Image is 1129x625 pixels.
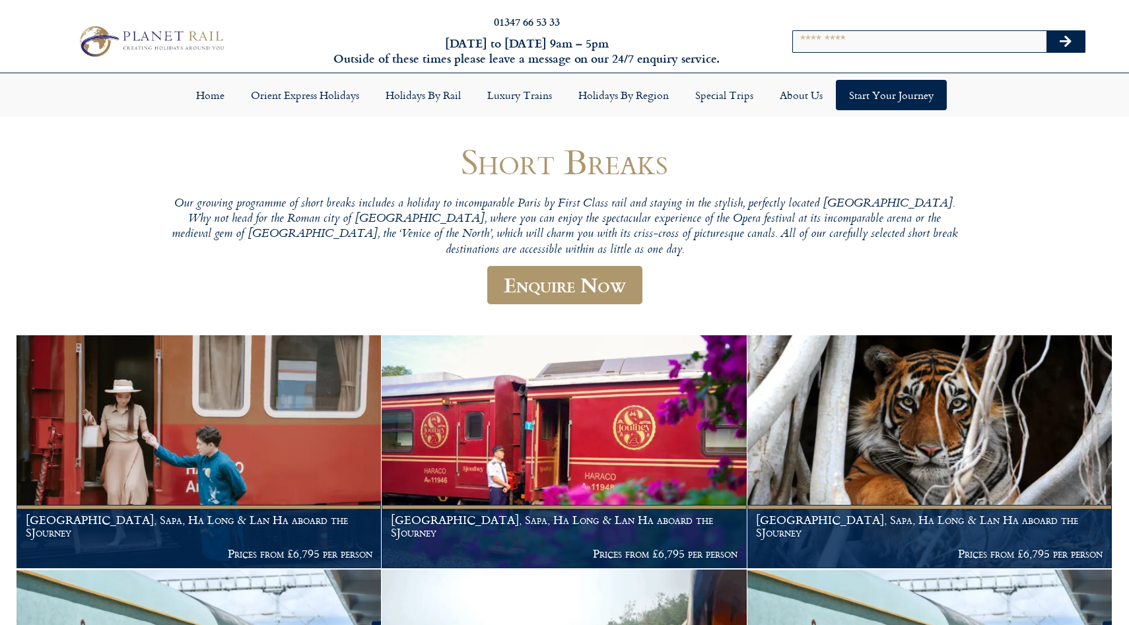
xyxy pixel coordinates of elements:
a: [GEOGRAPHIC_DATA], Sapa, Ha Long & Lan Ha aboard the SJourney Prices from £6,795 per person [382,335,747,569]
h6: [DATE] to [DATE] 9am – 5pm Outside of these times please leave a message on our 24/7 enquiry serv... [304,36,749,67]
a: Orient Express Holidays [238,80,372,110]
img: Planet Rail Train Holidays Logo [73,22,228,60]
a: [GEOGRAPHIC_DATA], Sapa, Ha Long & Lan Ha aboard the SJourney Prices from £6,795 per person [17,335,382,569]
a: Holidays by Rail [372,80,474,110]
a: 01347 66 53 33 [494,14,560,29]
a: [GEOGRAPHIC_DATA], Sapa, Ha Long & Lan Ha aboard the SJourney Prices from £6,795 per person [747,335,1112,569]
a: Enquire Now [487,266,642,305]
h1: [GEOGRAPHIC_DATA], Sapa, Ha Long & Lan Ha aboard the SJourney [756,513,1103,539]
a: About Us [767,80,836,110]
a: Holidays by Region [565,80,682,110]
nav: Menu [7,80,1122,110]
h1: Short Breaks [168,142,961,181]
a: Start your Journey [836,80,947,110]
a: Home [183,80,238,110]
p: Prices from £6,795 per person [756,547,1103,560]
p: Prices from £6,795 per person [26,547,372,560]
p: Our growing programme of short breaks includes a holiday to incomparable Paris by First Class rai... [168,197,961,258]
h1: [GEOGRAPHIC_DATA], Sapa, Ha Long & Lan Ha aboard the SJourney [26,513,372,539]
p: Prices from £6,795 per person [391,547,737,560]
button: Search [1046,31,1085,52]
h1: [GEOGRAPHIC_DATA], Sapa, Ha Long & Lan Ha aboard the SJourney [391,513,737,539]
a: Luxury Trains [474,80,565,110]
a: Special Trips [682,80,767,110]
